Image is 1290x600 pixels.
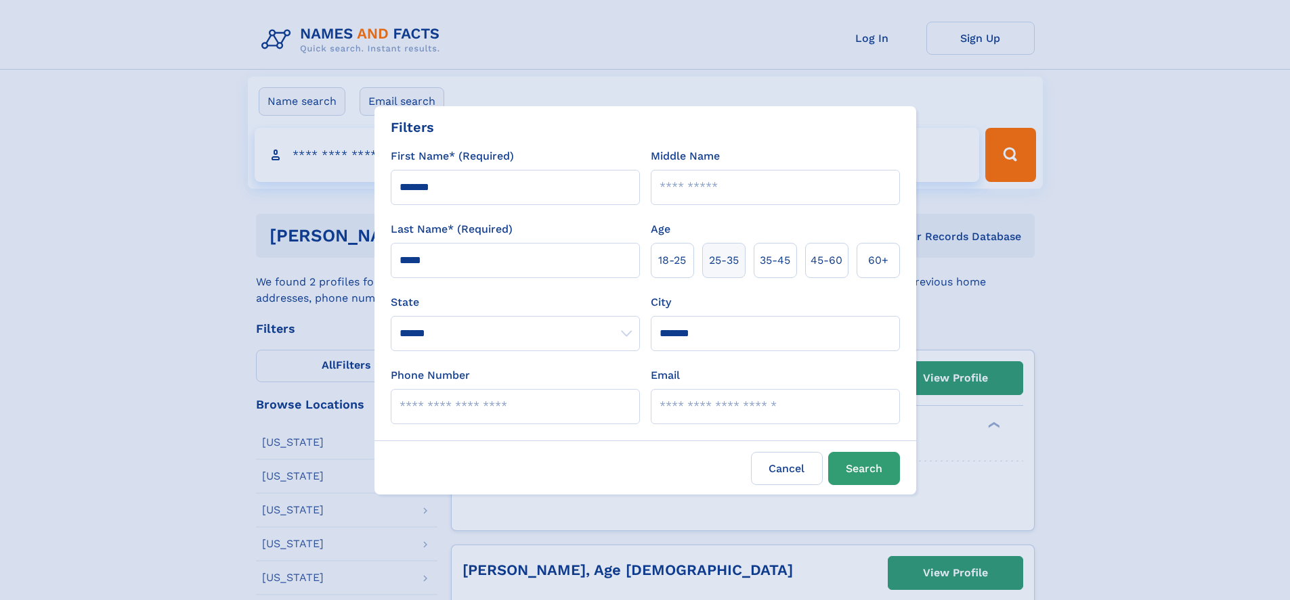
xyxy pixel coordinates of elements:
label: Age [651,221,670,237]
div: Filters [391,117,434,137]
label: Middle Name [651,148,720,164]
label: State [391,294,640,310]
label: Phone Number [391,367,470,384]
span: 25‑35 [709,252,739,269]
label: First Name* (Required) [391,148,514,164]
label: City [651,294,671,310]
span: 60+ [868,252,888,269]
span: 35‑45 [760,252,790,269]
label: Last Name* (Required) [391,221,513,237]
button: Search [828,452,900,485]
label: Email [651,367,680,384]
label: Cancel [751,452,823,485]
span: 18‑25 [658,252,686,269]
span: 45‑60 [811,252,842,269]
